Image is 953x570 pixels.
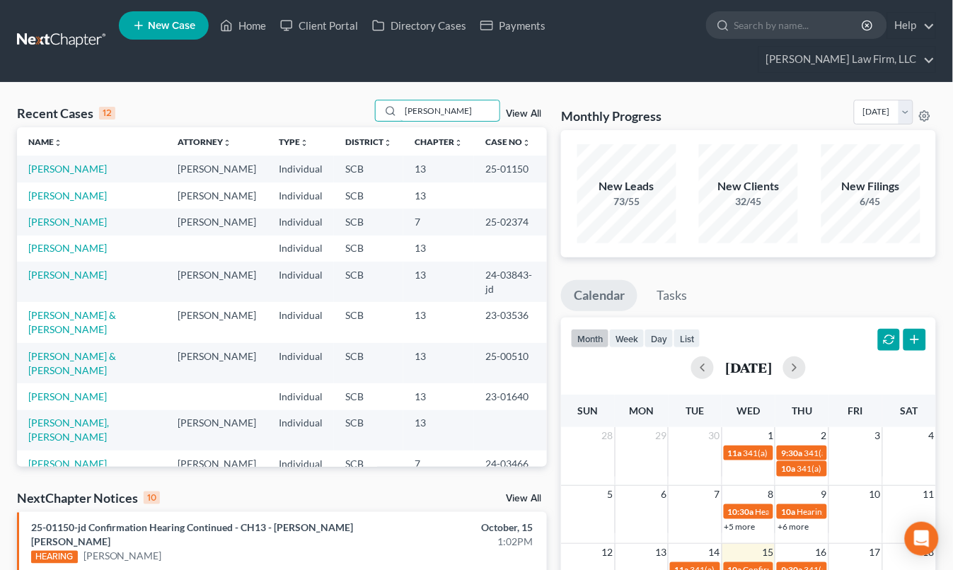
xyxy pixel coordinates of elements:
[713,486,722,503] span: 7
[868,486,882,503] span: 10
[267,302,334,342] td: Individual
[728,506,754,517] span: 10:30a
[561,107,662,124] h3: Monthly Progress
[31,521,353,547] a: 25-01150-jd Confirmation Hearing Continued - CH13 - [PERSON_NAME] [PERSON_NAME]
[415,136,463,147] a: Chapterunfold_more
[28,417,109,443] a: [PERSON_NAME], [PERSON_NAME]
[31,551,78,564] div: HEARING
[267,410,334,450] td: Individual
[707,544,722,561] span: 14
[734,12,864,38] input: Search by name...
[334,262,403,302] td: SCB
[874,427,882,444] span: 3
[83,549,162,563] a: [PERSON_NAME]
[905,522,939,556] div: Open Intercom Messenger
[756,506,941,517] span: Hearing for [PERSON_NAME] & [PERSON_NAME]
[601,544,615,561] span: 12
[571,329,609,348] button: month
[506,494,541,504] a: View All
[922,486,936,503] span: 11
[577,194,676,209] div: 73/55
[166,182,267,209] td: [PERSON_NAME]
[759,47,935,72] a: [PERSON_NAME] Law Firm, LLC
[674,329,700,348] button: list
[213,13,273,38] a: Home
[279,136,308,147] a: Typeunfold_more
[804,448,940,458] span: 341(a) meeting for [PERSON_NAME]
[821,194,920,209] div: 6/45
[821,178,920,194] div: New Filings
[334,450,403,477] td: SCB
[901,405,918,417] span: Sat
[28,350,116,376] a: [PERSON_NAME] & [PERSON_NAME]
[820,486,828,503] span: 9
[345,136,392,147] a: Districtunfold_more
[166,262,267,302] td: [PERSON_NAME]
[403,262,474,302] td: 13
[148,21,195,31] span: New Case
[28,390,107,402] a: [PERSON_NAME]
[28,136,62,147] a: Nameunfold_more
[707,427,722,444] span: 30
[474,343,547,383] td: 25-00510
[166,410,267,450] td: [PERSON_NAME]
[178,136,231,147] a: Attorneyunfold_more
[928,427,936,444] span: 4
[383,139,392,147] i: unfold_more
[474,383,547,409] td: 23-01640
[868,544,882,561] span: 17
[474,450,547,477] td: 24-03466
[17,105,115,122] div: Recent Cases
[485,136,531,147] a: Case Nounfold_more
[474,209,547,235] td: 25-02374
[403,156,474,182] td: 13
[659,486,668,503] span: 6
[654,427,668,444] span: 29
[744,448,880,458] span: 341(a) meeting for [PERSON_NAME]
[578,405,599,417] span: Sun
[267,343,334,383] td: Individual
[778,521,809,532] a: +6 more
[54,139,62,147] i: unfold_more
[629,405,654,417] span: Mon
[792,405,812,417] span: Thu
[724,521,756,532] a: +5 more
[334,156,403,182] td: SCB
[820,427,828,444] span: 2
[300,139,308,147] i: unfold_more
[403,302,474,342] td: 13
[334,235,403,262] td: SCB
[17,489,160,506] div: NextChapter Notices
[403,383,474,409] td: 13
[797,463,933,474] span: 341(a) meeting for [PERSON_NAME]
[686,405,705,417] span: Tue
[761,544,775,561] span: 15
[797,506,917,517] span: Hearing for La [PERSON_NAME]
[728,448,742,458] span: 11a
[28,163,107,175] a: [PERSON_NAME]
[699,194,798,209] div: 32/45
[601,427,615,444] span: 28
[403,343,474,383] td: 13
[522,139,531,147] i: unfold_more
[474,262,547,302] td: 24-03843-jd
[766,486,775,503] span: 8
[166,156,267,182] td: [PERSON_NAME]
[766,427,775,444] span: 1
[561,280,637,311] a: Calendar
[848,405,863,417] span: Fri
[99,107,115,120] div: 12
[781,448,802,458] span: 9:30a
[888,13,935,38] a: Help
[403,450,474,477] td: 7
[403,182,474,209] td: 13
[334,383,403,409] td: SCB
[454,139,463,147] i: unfold_more
[334,209,403,235] td: SCB
[577,178,676,194] div: New Leads
[28,309,116,335] a: [PERSON_NAME] & [PERSON_NAME]
[267,156,334,182] td: Individual
[267,209,334,235] td: Individual
[403,209,474,235] td: 7
[166,209,267,235] td: [PERSON_NAME]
